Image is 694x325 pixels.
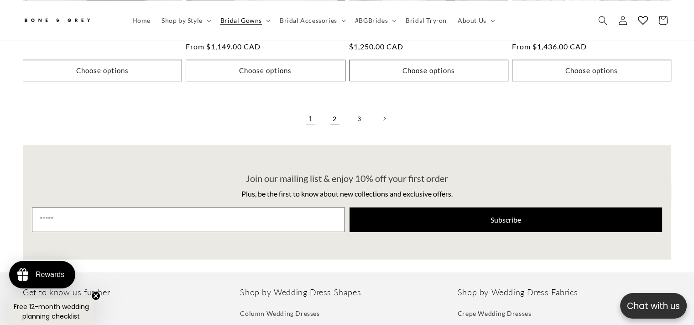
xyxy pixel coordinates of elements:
[355,16,388,24] span: #BGBrides
[620,293,687,319] button: Open chatbox
[350,109,370,129] a: Page 3
[36,271,64,279] div: Rewards
[350,208,663,232] button: Subscribe
[400,11,452,30] a: Bridal Try-on
[241,189,453,198] span: Plus, be the first to know about new collections and exclusive offers.
[274,11,350,30] summary: Bridal Accessories
[23,13,91,28] img: Bone and Grey Bridal
[23,60,182,81] button: Choose options
[458,16,486,24] span: About Us
[220,16,262,24] span: Bridal Gowns
[458,308,532,321] a: Crepe Wedding Dresses
[512,60,671,81] button: Choose options
[350,11,400,30] summary: #BGBrides
[127,11,156,30] a: Home
[620,299,687,313] p: Chat with us
[458,287,671,298] h2: Shop by Wedding Dress Fabrics
[23,109,671,129] nav: Pagination
[20,9,118,31] a: Bone and Grey Bridal
[132,16,151,24] span: Home
[300,109,320,129] a: Page 1
[325,109,345,129] a: Page 2
[349,60,508,81] button: Choose options
[280,16,337,24] span: Bridal Accessories
[186,60,345,81] button: Choose options
[593,10,613,30] summary: Search
[215,11,274,30] summary: Bridal Gowns
[156,11,215,30] summary: Shop by Style
[14,302,89,321] span: Free 12-month wedding planning checklist
[406,16,447,24] span: Bridal Try-on
[162,16,203,24] span: Shop by Style
[374,109,394,129] a: Next page
[246,173,448,184] span: Join our mailing list & enjoy 10% off your first order
[91,291,100,300] button: Close teaser
[23,287,236,298] h2: Get to know us further
[240,287,454,298] h2: Shop by Wedding Dress Shapes
[240,308,319,321] a: Column Wedding Dresses
[452,11,499,30] summary: About Us
[32,208,345,232] input: Email
[9,298,93,325] div: Free 12-month wedding planning checklistClose teaser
